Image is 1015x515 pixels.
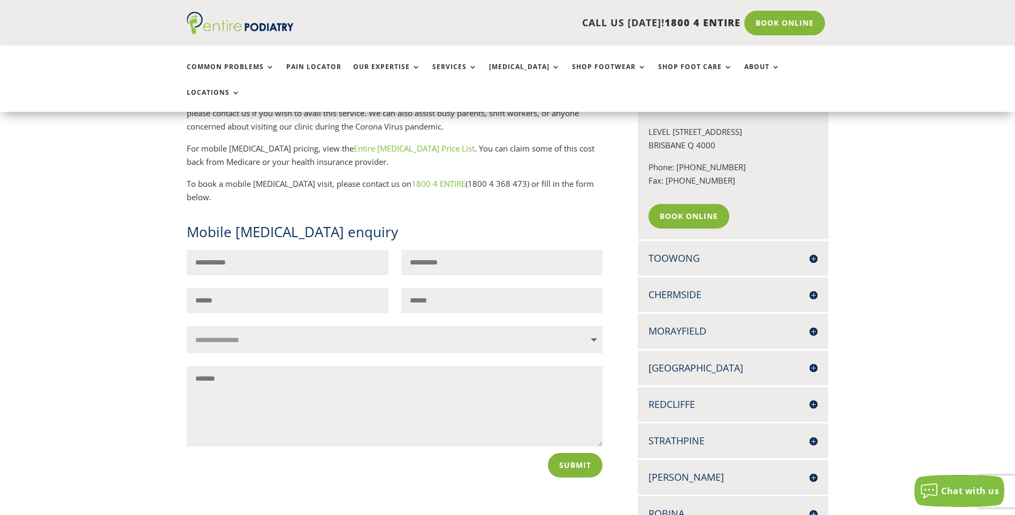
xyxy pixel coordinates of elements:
span: Chat with us [941,485,999,497]
a: Book Online [744,11,825,35]
p: CALL US [DATE]! [335,16,741,30]
a: Entire [MEDICAL_DATA] Price List [354,143,475,154]
p: To book a mobile [MEDICAL_DATA] visit, please contact us on (1800 4 368 473) or fill in the form ... [187,177,603,205]
a: [MEDICAL_DATA] [489,63,560,86]
a: Book Online [648,204,729,229]
a: About [744,63,780,86]
a: Common Problems [187,63,274,86]
h4: Toowong [648,252,818,265]
p: Phone: [PHONE_NUMBER] Fax: [PHONE_NUMBER] [648,161,818,196]
button: Submit [548,453,602,478]
button: Chat with us [914,475,1004,507]
a: Shop Footwear [572,63,646,86]
h4: Chermside [648,288,818,301]
h1: Mobile [MEDICAL_DATA] enquiry [187,222,603,250]
a: Pain Locator [286,63,341,86]
h4: Redcliffe [648,398,818,411]
p: For mobile [MEDICAL_DATA] pricing, view the . You can claim some of this cost back from Medicare ... [187,142,603,177]
h4: [PERSON_NAME] [648,471,818,484]
h4: Morayfield [648,324,818,338]
a: Locations [187,89,240,112]
a: 1800 4 ENTIRE [411,178,465,189]
img: logo (1) [187,12,294,34]
span: 1800 4 ENTIRE [665,16,741,29]
a: Entire Podiatry [187,26,294,36]
p: Our mobile services are primarily designed for the elderly, people with disabilities or those in ... [187,93,603,142]
a: Our Expertise [353,63,421,86]
a: Services [432,63,477,86]
a: Shop Foot Care [658,63,732,86]
p: LEVEL [STREET_ADDRESS] BRISBANE Q 4000 [648,125,818,161]
h4: Strathpine [648,434,818,448]
h4: [GEOGRAPHIC_DATA] [648,361,818,375]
